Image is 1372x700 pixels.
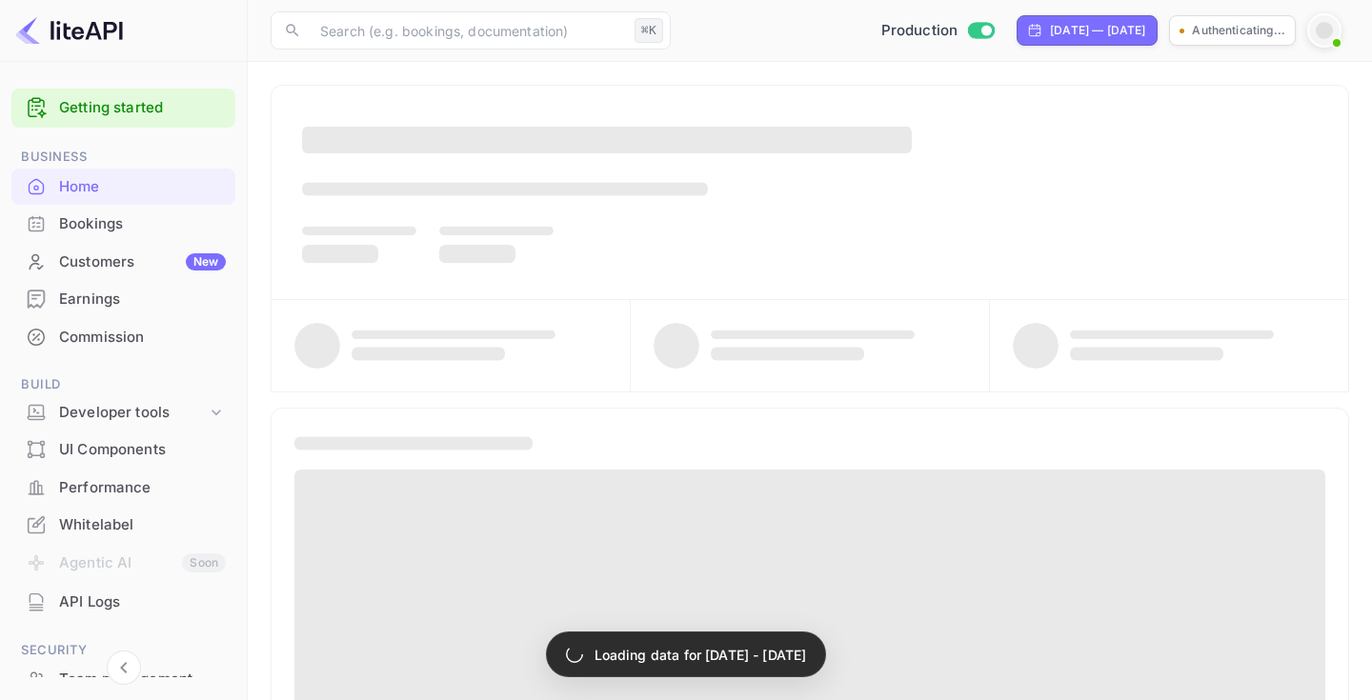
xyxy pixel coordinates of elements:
div: Whitelabel [59,514,226,536]
div: ⌘K [635,18,663,43]
div: Click to change the date range period [1017,15,1158,46]
p: Authenticating... [1192,22,1285,39]
div: Home [59,176,226,198]
div: UI Components [59,439,226,461]
div: Switch to Sandbox mode [874,20,1002,42]
a: Earnings [11,281,235,316]
div: Getting started [11,89,235,128]
div: CustomersNew [11,244,235,281]
div: Customers [59,251,226,273]
a: Whitelabel [11,507,235,542]
div: Commission [11,319,235,356]
div: Developer tools [11,396,235,430]
div: API Logs [59,591,226,613]
div: UI Components [11,431,235,469]
div: Earnings [11,281,235,318]
div: Performance [59,477,226,499]
div: [DATE] — [DATE] [1050,22,1145,39]
div: Performance [11,470,235,507]
span: Build [11,374,235,395]
a: API Logs [11,584,235,619]
div: Commission [59,327,226,349]
div: Earnings [59,289,226,310]
a: Team management [11,661,235,696]
div: New [186,253,226,270]
div: Team management [59,669,226,690]
a: Getting started [59,97,226,119]
div: Bookings [59,213,226,235]
div: Whitelabel [11,507,235,544]
span: Security [11,640,235,661]
input: Search (e.g. bookings, documentation) [309,11,627,50]
a: Home [11,169,235,204]
p: Loading data for [DATE] - [DATE] [595,645,807,665]
div: Developer tools [59,402,207,424]
span: Business [11,147,235,168]
a: Commission [11,319,235,354]
span: Production [881,20,958,42]
div: Bookings [11,206,235,243]
button: Collapse navigation [107,650,141,685]
a: CustomersNew [11,244,235,279]
a: Bookings [11,206,235,241]
a: UI Components [11,431,235,467]
div: Home [11,169,235,206]
div: API Logs [11,584,235,621]
img: LiteAPI logo [15,15,123,46]
a: Performance [11,470,235,505]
